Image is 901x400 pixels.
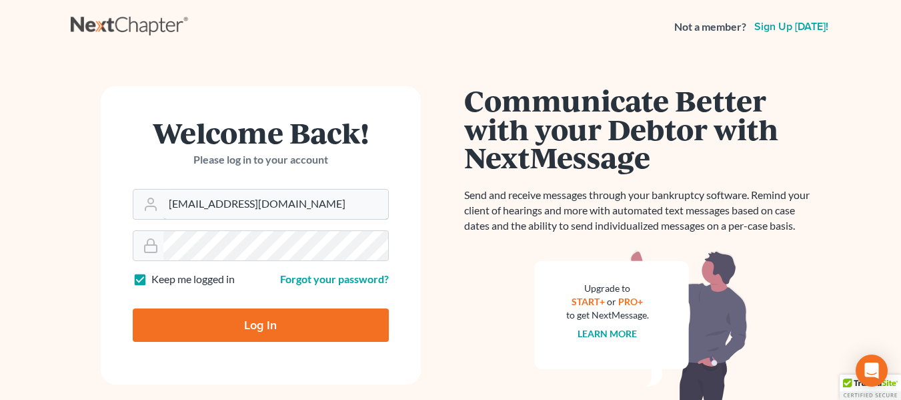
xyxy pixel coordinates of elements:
div: Upgrade to [566,282,649,295]
h1: Welcome Back! [133,118,389,147]
strong: Not a member? [674,19,746,35]
a: START+ [572,296,605,307]
input: Log In [133,309,389,342]
a: Learn more [578,328,637,339]
label: Keep me logged in [151,272,235,287]
input: Email Address [163,190,388,219]
h1: Communicate Better with your Debtor with NextMessage [464,86,818,172]
a: PRO+ [618,296,643,307]
div: Open Intercom Messenger [856,355,888,387]
a: Forgot your password? [280,272,389,285]
div: to get NextMessage. [566,309,649,322]
div: TrustedSite Certified [840,375,901,400]
a: Sign up [DATE]! [752,21,831,32]
p: Send and receive messages through your bankruptcy software. Remind your client of hearings and mo... [464,188,818,234]
span: or [607,296,616,307]
p: Please log in to your account [133,152,389,168]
